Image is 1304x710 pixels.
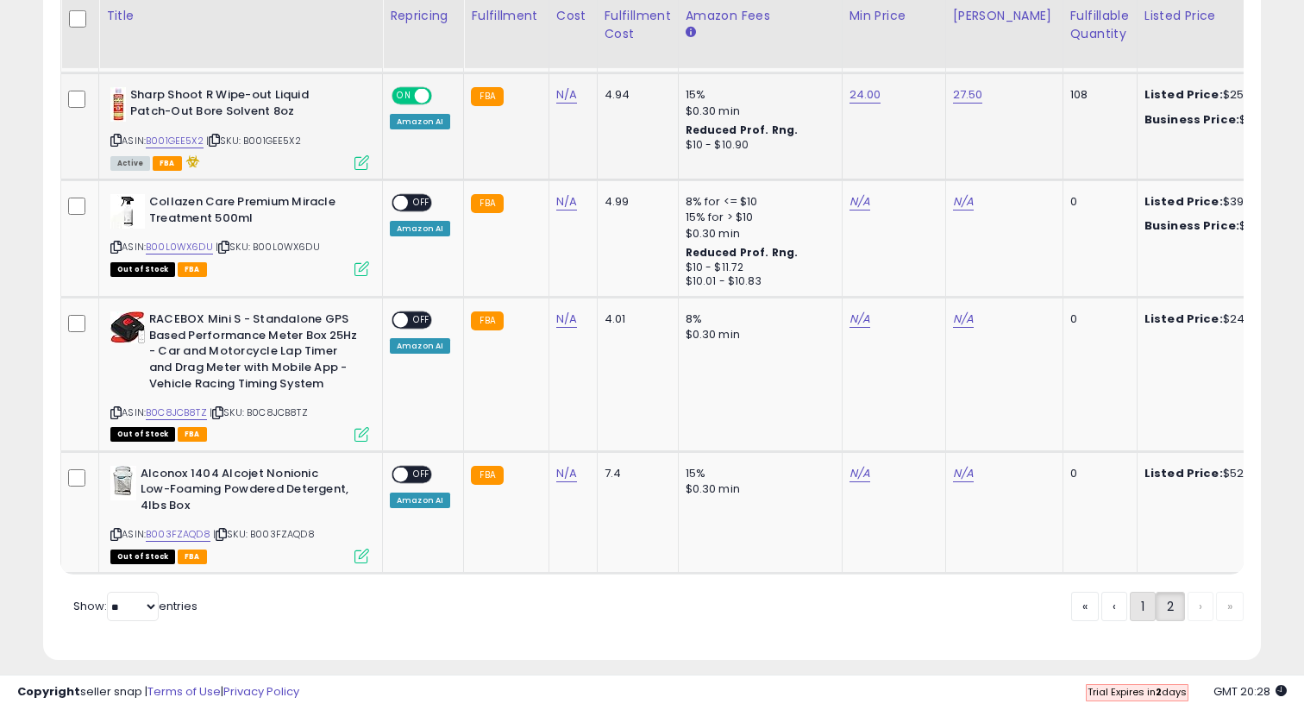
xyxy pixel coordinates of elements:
[1144,311,1223,327] b: Listed Price:
[146,134,204,148] a: B001GEE5X2
[178,550,207,564] span: FBA
[408,313,436,328] span: OFF
[556,193,577,210] a: N/A
[1070,466,1124,481] div: 0
[686,311,829,327] div: 8%
[390,114,450,129] div: Amazon AI
[210,405,308,419] span: | SKU: B0C8JCB8TZ
[686,481,829,497] div: $0.30 min
[686,327,829,342] div: $0.30 min
[110,466,369,562] div: ASIN:
[1130,592,1156,621] a: 1
[110,466,136,500] img: 41yllB0PWdL._SL40_.jpg
[1088,685,1187,699] span: Trial Expires in days
[429,89,457,104] span: OFF
[1082,598,1088,615] span: «
[1144,311,1288,327] div: $242.00
[17,684,299,701] div: seller snap | |
[149,311,359,396] b: RACEBOX Mini S - Standalone GPS Based Performance Meter Box 25Hz - Car and Motorcycle Lap Timer a...
[471,194,503,213] small: FBA
[686,194,829,210] div: 8% for <= $10
[605,87,665,103] div: 4.94
[686,466,829,481] div: 15%
[147,683,221,700] a: Terms of Use
[130,87,340,123] b: Sharp Shoot R Wipe-out Liquid Patch-Out Bore Solvent 8oz
[390,221,450,236] div: Amazon AI
[1144,111,1239,128] b: Business Price:
[556,86,577,104] a: N/A
[686,123,799,137] b: Reduced Prof. Rng.
[110,311,369,439] div: ASIN:
[178,427,207,442] span: FBA
[1144,194,1288,210] div: $39.99
[686,261,829,275] div: $10 - $11.72
[1144,112,1288,128] div: $25.78
[471,87,503,106] small: FBA
[1070,87,1124,103] div: 108
[106,7,375,25] div: Title
[953,465,974,482] a: N/A
[110,194,369,274] div: ASIN:
[110,87,126,122] img: 41bFvFF+w+L._SL40_.jpg
[1144,193,1223,210] b: Listed Price:
[686,7,835,25] div: Amazon Fees
[1070,194,1124,210] div: 0
[686,226,829,242] div: $0.30 min
[605,194,665,210] div: 4.99
[141,466,350,518] b: Alconox 1404 Alcojet Nonionic Low-Foaming Powdered Detergent, 4lbs Box
[686,25,696,41] small: Amazon Fees.
[1113,598,1116,615] span: ‹
[953,86,983,104] a: 27.50
[408,196,436,210] span: OFF
[1144,466,1288,481] div: $52.00
[1213,683,1287,700] span: 2025-09-17 20:28 GMT
[605,466,665,481] div: 7.4
[556,7,590,25] div: Cost
[1144,86,1223,103] b: Listed Price:
[206,134,301,148] span: | SKU: B001GEE5X2
[953,193,974,210] a: N/A
[471,466,503,485] small: FBA
[471,7,541,25] div: Fulfillment
[149,194,359,230] b: Collazen Care Premium Miracle Treatment 500ml
[849,86,881,104] a: 24.00
[146,405,207,420] a: B0C8JCB8TZ
[1144,217,1239,234] b: Business Price:
[1144,465,1223,481] b: Listed Price:
[17,683,80,700] strong: Copyright
[686,245,799,260] b: Reduced Prof. Rng.
[110,87,369,168] div: ASIN:
[686,138,829,153] div: $10 - $10.90
[408,467,436,481] span: OFF
[1144,87,1288,103] div: $25.09
[110,311,145,343] img: 41YyvSYEE5L._SL40_.jpg
[110,427,175,442] span: All listings that are currently out of stock and unavailable for purchase on Amazon
[390,338,450,354] div: Amazon AI
[213,527,315,541] span: | SKU: B003FZAQD8
[849,311,870,328] a: N/A
[471,311,503,330] small: FBA
[216,240,320,254] span: | SKU: B00L0WX6DU
[110,156,150,171] span: All listings currently available for purchase on Amazon
[953,311,974,328] a: N/A
[1070,311,1124,327] div: 0
[1156,685,1162,699] b: 2
[393,89,415,104] span: ON
[556,311,577,328] a: N/A
[110,550,175,564] span: All listings that are currently out of stock and unavailable for purchase on Amazon
[953,7,1056,25] div: [PERSON_NAME]
[556,465,577,482] a: N/A
[390,493,450,508] div: Amazon AI
[390,7,456,25] div: Repricing
[849,7,938,25] div: Min Price
[849,465,870,482] a: N/A
[605,311,665,327] div: 4.01
[146,527,210,542] a: B003FZAQD8
[146,240,213,254] a: B00L0WX6DU
[686,210,829,225] div: 15% for > $10
[182,155,200,167] i: hazardous material
[223,683,299,700] a: Privacy Policy
[110,194,145,229] img: 31qX7jhvhIL._SL40_.jpg
[686,274,829,289] div: $10.01 - $10.83
[1070,7,1130,43] div: Fulfillable Quantity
